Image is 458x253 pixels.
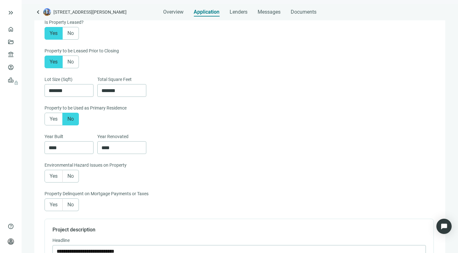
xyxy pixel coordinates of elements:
[45,47,119,54] span: Property to be Leased Prior to Closing
[45,162,127,169] span: Environmental Hazard Issues on Property
[163,9,184,15] span: Overview
[230,9,247,15] span: Lenders
[97,133,128,140] span: Year Renovated
[34,8,42,16] a: keyboard_arrow_left
[52,227,426,233] h4: Project description
[45,190,149,197] span: Property Delinquent on Mortgage Payments or Taxes
[97,76,132,83] span: Total Square Feet
[436,219,452,234] div: Open Intercom Messenger
[8,223,14,230] span: help
[7,9,15,17] button: keyboard_double_arrow_right
[50,173,58,179] span: Yes
[45,133,63,140] span: Year Built
[50,59,58,65] span: Yes
[67,116,74,122] span: No
[194,9,219,15] span: Application
[291,9,316,15] span: Documents
[50,30,58,36] span: Yes
[8,238,14,245] span: person
[67,173,74,179] span: No
[45,104,127,111] span: Property to be Used as Primary Residence
[50,202,58,208] span: Yes
[67,59,74,65] span: No
[53,9,127,15] span: [STREET_ADDRESS][PERSON_NAME]
[52,237,70,244] span: Headline
[67,202,74,208] span: No
[45,76,73,83] span: Lot Size (Sqft)
[50,116,58,122] span: Yes
[45,19,84,26] span: Is Property Leased?
[43,8,51,16] img: deal-logo
[258,9,281,15] span: Messages
[67,30,74,36] span: No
